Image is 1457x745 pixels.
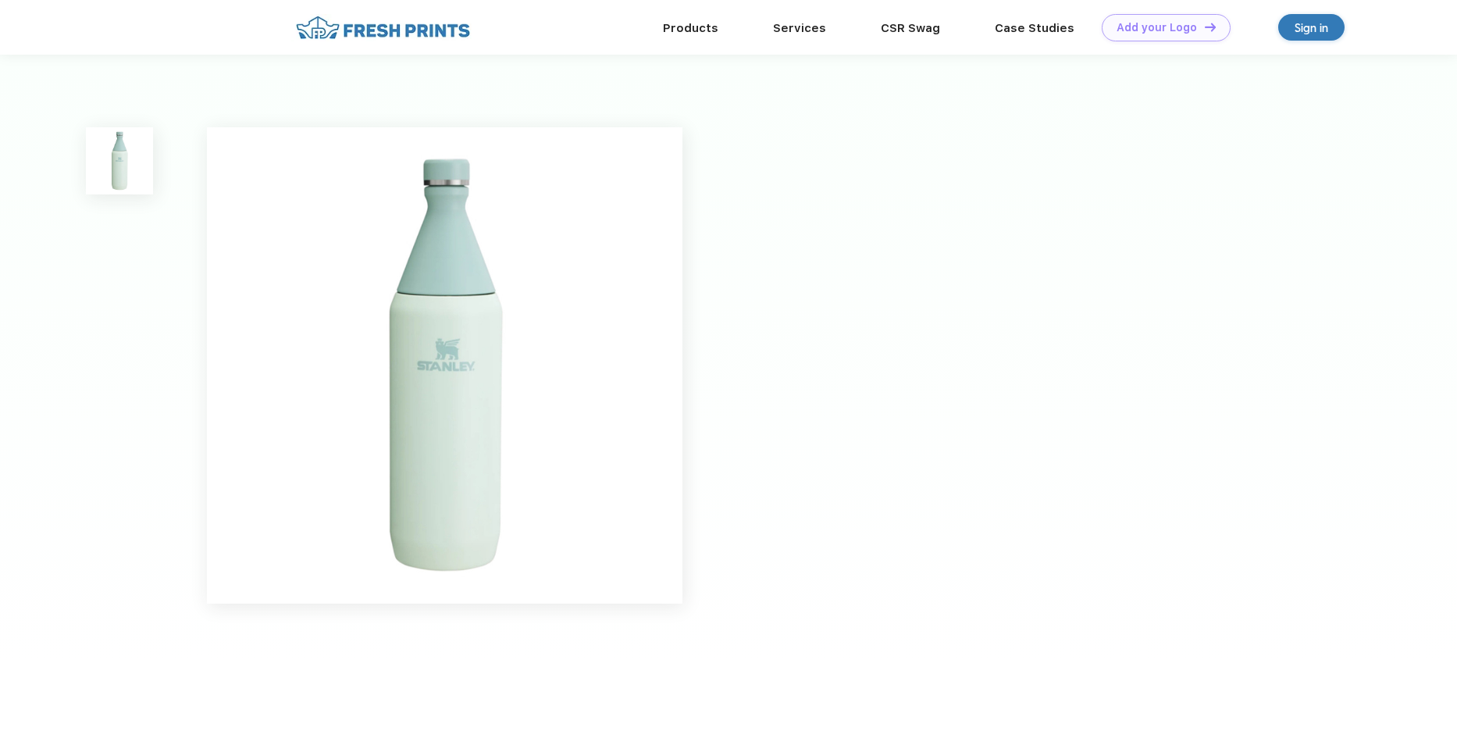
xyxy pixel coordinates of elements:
img: func=resize&h=100 [86,127,153,194]
a: Products [663,21,718,35]
img: func=resize&h=640 [207,127,682,603]
a: Sign in [1278,14,1345,41]
div: Sign in [1295,19,1328,37]
div: Add your Logo [1117,21,1197,34]
img: fo%20logo%202.webp [291,14,475,41]
a: CSR Swag [881,21,940,35]
a: Services [773,21,826,35]
img: DT [1205,23,1216,31]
